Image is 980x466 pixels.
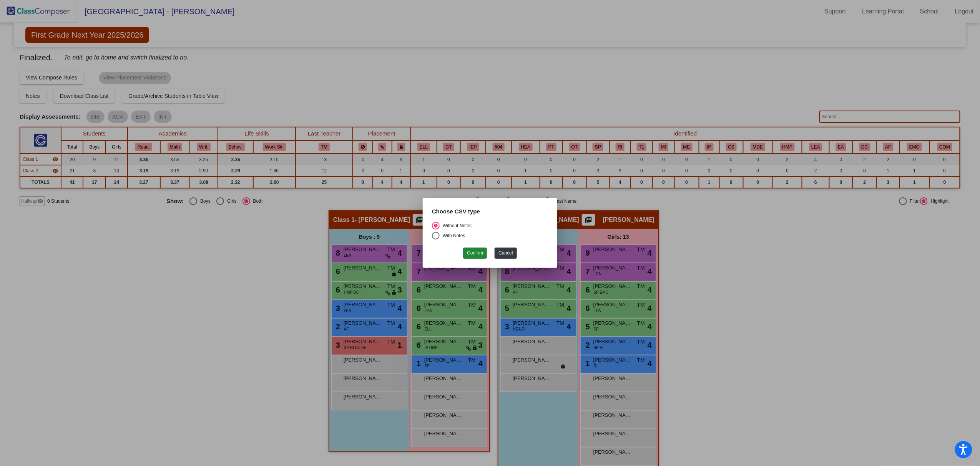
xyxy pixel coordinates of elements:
[463,248,487,259] button: Confirm
[432,207,480,216] label: Choose CSV type
[440,222,472,229] div: Without Notes
[495,248,517,259] button: Cancel
[440,232,465,239] div: With Notes
[432,222,548,242] mat-radio-group: Select an option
